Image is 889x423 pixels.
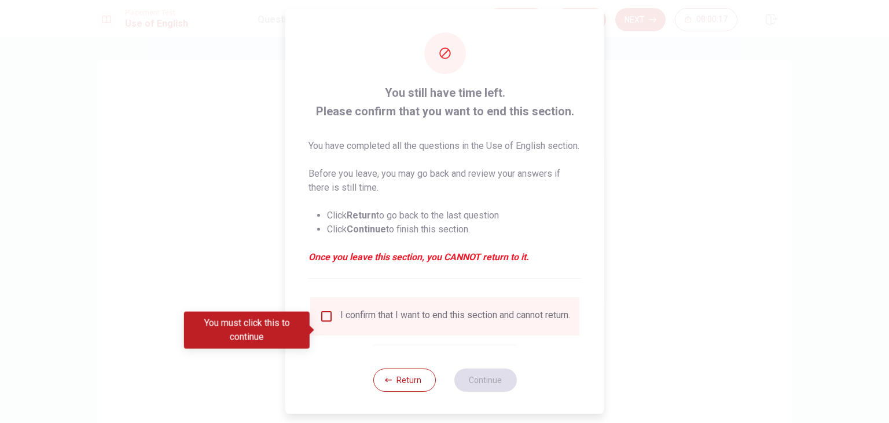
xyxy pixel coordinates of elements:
p: You have completed all the questions in the Use of English section. [308,139,581,153]
li: Click to go back to the last question [327,209,581,223]
button: Continue [454,369,516,392]
span: You must click this to continue [319,309,333,323]
strong: Return [347,210,376,221]
em: Once you leave this section, you CANNOT return to it. [308,250,581,264]
div: I confirm that I want to end this section and cannot return. [340,309,570,323]
div: You must click this to continue [184,312,310,349]
button: Return [373,369,435,392]
p: Before you leave, you may go back and review your answers if there is still time. [308,167,581,195]
li: Click to finish this section. [327,223,581,236]
strong: Continue [347,224,386,235]
span: You still have time left. Please confirm that you want to end this section. [308,83,581,121]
